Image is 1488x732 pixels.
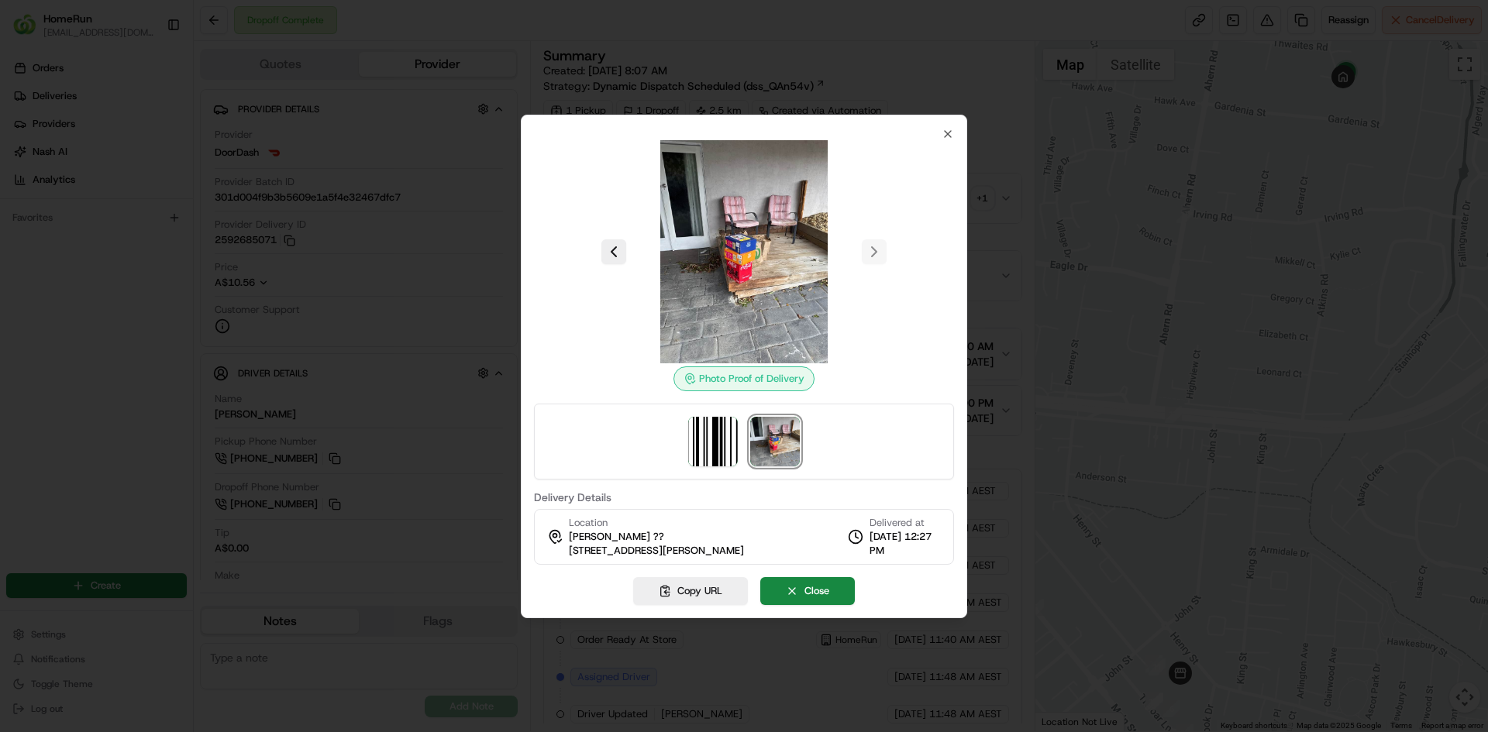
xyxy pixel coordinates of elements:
[750,417,800,466] img: photo_proof_of_delivery image
[569,544,744,558] span: [STREET_ADDRESS][PERSON_NAME]
[760,577,855,605] button: Close
[569,516,608,530] span: Location
[688,417,738,466] img: barcode_scan_on_pickup image
[673,366,815,391] div: Photo Proof of Delivery
[569,530,664,544] span: [PERSON_NAME] ??
[534,492,954,503] label: Delivery Details
[870,530,941,558] span: [DATE] 12:27 PM
[632,140,856,363] img: photo_proof_of_delivery image
[633,577,748,605] button: Copy URL
[870,516,941,530] span: Delivered at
